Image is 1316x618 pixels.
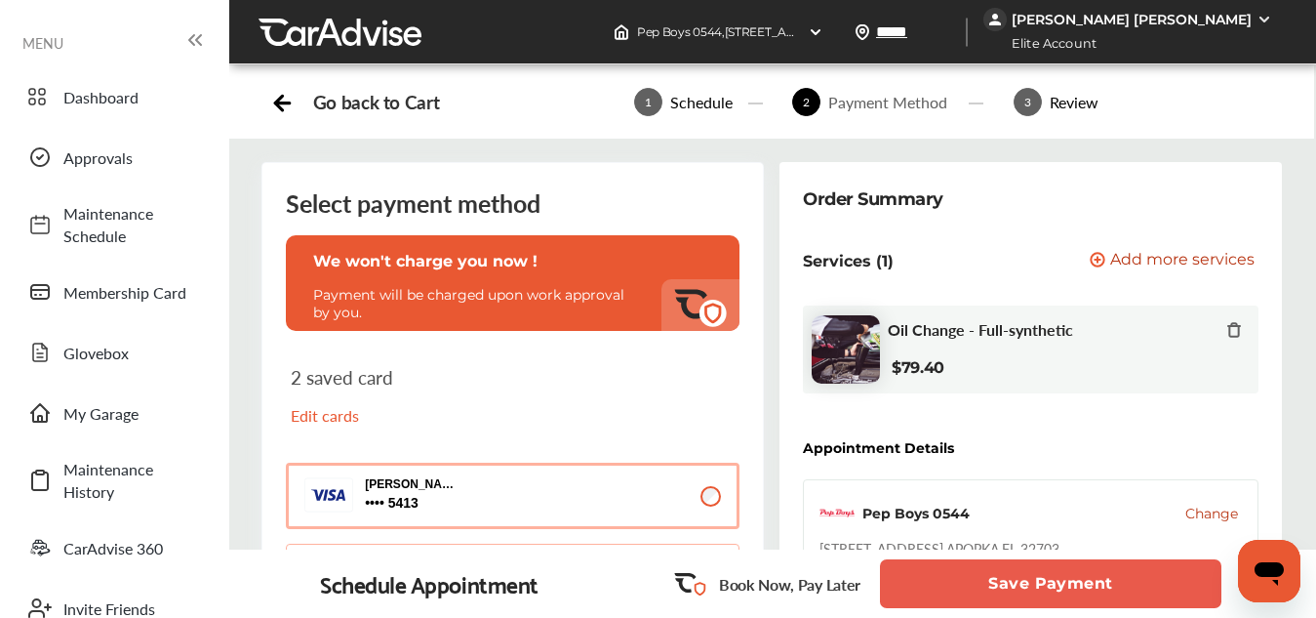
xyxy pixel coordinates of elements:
img: jVpblrzwTbfkPYzPPzSLxeg0AAAAASUVORK5CYII= [983,8,1007,31]
p: Services (1) [803,252,894,270]
span: Elite Account [985,33,1111,54]
img: location_vector.a44bc228.svg [855,24,870,40]
div: Payment Method [820,91,955,113]
a: Glovebox [18,327,210,378]
span: 1 [634,88,662,116]
span: Oil Change - Full-synthetic [888,320,1073,339]
span: Glovebox [63,342,200,364]
div: Review [1042,91,1106,113]
div: Order Summary [803,185,943,213]
div: Pep Boys 0544 [862,504,970,523]
p: Edit cards [291,404,503,427]
span: Dashboard [63,86,200,108]
img: header-divider.bc55588e.svg [966,18,968,47]
div: Go back to Cart [313,91,439,113]
p: 5413 [365,494,384,513]
div: Appointment Details [803,440,954,456]
div: Schedule Appointment [320,570,538,597]
div: Select payment method [286,186,739,220]
button: Add more services [1090,252,1255,270]
span: 3 [1014,88,1042,116]
p: Book Now, Pay Later [719,573,860,596]
p: [PERSON_NAME] [365,477,462,491]
span: 2 [792,88,820,116]
span: Add more services [1110,252,1255,270]
span: CarAdvise 360 [63,537,200,559]
button: [PERSON_NAME] 8675 8675 [286,544,739,610]
span: Maintenance History [63,458,200,503]
div: [PERSON_NAME] [PERSON_NAME] [1012,11,1252,28]
a: Maintenance History [18,448,210,513]
button: Change [1185,504,1238,523]
button: Save Payment [880,559,1221,608]
span: Maintenance Schedule [63,202,200,247]
p: We won't charge you now ! [313,252,712,270]
img: header-home-logo.8d720a4f.svg [614,24,629,40]
b: $79.40 [892,358,944,377]
div: [STREET_ADDRESS] , APOPKA , FL 32703 [819,539,1059,558]
span: Pep Boys 0544 , [STREET_ADDRESS] APOPKA , FL 32703 [637,24,945,39]
img: logo-pepboys.png [819,496,855,531]
a: Approvals [18,132,210,183]
a: Dashboard [18,71,210,122]
img: header-down-arrow.9dd2ce7d.svg [808,24,823,40]
img: WGsFRI8htEPBVLJbROoPRyZpYNWhNONpIPPETTm6eUC0GeLEiAAAAAElFTkSuQmCC [1256,12,1272,27]
a: Maintenance Schedule [18,192,210,257]
p: Payment will be charged upon work approval by you. [313,286,635,321]
button: [PERSON_NAME] 5413 5413 [286,463,739,529]
span: My Garage [63,402,200,425]
a: Add more services [1090,252,1258,270]
a: My Garage [18,388,210,438]
span: 5413 [365,494,462,513]
span: Approvals [63,146,200,169]
div: Schedule [662,91,740,113]
div: 2 saved card [291,366,503,442]
img: oil-change-thumb.jpg [812,315,880,384]
span: Membership Card [63,281,200,304]
iframe: Button to launch messaging window [1238,540,1300,602]
a: Membership Card [18,267,210,317]
span: MENU [22,35,63,51]
a: CarAdvise 360 [18,522,210,573]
